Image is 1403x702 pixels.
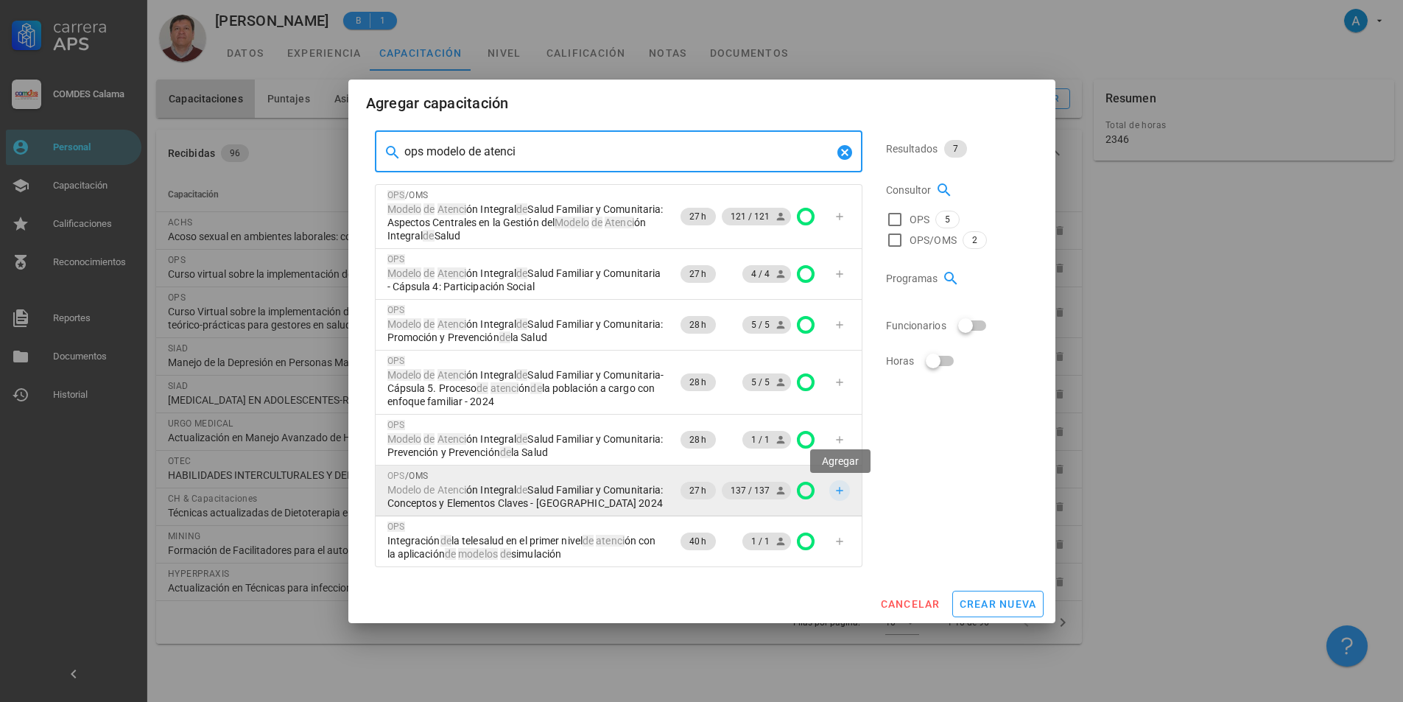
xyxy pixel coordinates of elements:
mark: de [516,267,527,279]
mark: de [583,535,594,547]
span: 4 / 4 [751,265,782,283]
mark: Modelo [387,203,422,215]
span: 27 h [689,482,706,499]
span: /OMS [387,471,429,481]
span: 5 / 5 [751,316,782,334]
mark: Modelo [555,217,589,228]
div: Programas [886,261,1029,296]
mark: de [477,382,488,394]
span: 2 [972,232,977,248]
span: ón Integral Salud Familiar y Comunitaria - Cápsula 4: Participación Social [387,267,667,293]
mark: de [423,203,435,215]
span: /OMS [387,190,429,200]
mark: de [499,331,510,343]
mark: Atenci [437,484,467,496]
span: 28 h [689,316,706,334]
span: 1 / 1 [751,533,782,550]
mark: de [423,267,435,279]
span: ón Integral Salud Familiar y Comunitaria: Promoción y Prevención la Salud [387,317,667,344]
span: cancelar [879,598,940,610]
mark: de [591,217,602,228]
span: 1 / 1 [751,431,782,449]
span: 5 / 5 [751,373,782,391]
mark: OPS [387,471,405,481]
mark: Modelo [387,369,422,381]
mark: de [423,318,435,330]
mark: de [423,369,435,381]
span: 121 / 121 [731,208,782,225]
button: crear nueva [952,591,1044,617]
span: ón Integral Salud Familiar y Comunitaria- Cápsula 5. Proceso ón la población a cargo con enfoque ... [387,368,667,408]
mark: de [440,535,451,547]
span: ón Integral Salud Familiar y Comunitaria: Conceptos y Elementos Claves - [GEOGRAPHIC_DATA] 2024 [387,483,667,510]
span: 27 h [689,265,706,283]
mark: Atenci [437,318,467,330]
span: crear nueva [959,598,1037,610]
mark: de [516,433,527,445]
mark: de [516,203,527,215]
span: OPS [910,212,930,227]
span: 40 h [689,533,706,550]
mark: OPS [387,522,405,532]
span: 27 h [689,208,706,225]
mark: Modelo [387,433,422,445]
input: Buscar capacitación… [404,140,833,164]
mark: Atenci [437,203,467,215]
mark: Atenci [605,217,634,228]
mark: de [530,382,541,394]
mark: Modelo [387,484,422,496]
mark: OPS [387,254,405,264]
div: Agregar capacitación [366,91,509,115]
mark: de [423,484,435,496]
mark: atenci [490,382,519,394]
span: 7 [953,140,958,158]
div: Horas [886,343,1029,379]
mark: de [445,548,456,560]
mark: de [423,230,434,242]
mark: de [516,369,527,381]
mark: OPS [387,190,405,200]
mark: Modelo [387,318,422,330]
mark: Atenci [437,369,467,381]
mark: de [516,318,527,330]
mark: OPS [387,356,405,366]
mark: OPS [387,305,405,315]
span: 28 h [689,431,706,449]
mark: de [423,433,435,445]
mark: Atenci [437,267,467,279]
mark: Atenci [437,433,467,445]
mark: Modelo [387,267,422,279]
span: ón Integral Salud Familiar y Comunitaria: Aspectos Centrales en la Gestión del ón Integral Salud [387,203,667,242]
mark: atenci [596,535,625,547]
mark: de [516,484,527,496]
div: Funcionarios [886,308,1029,343]
span: 137 / 137 [731,482,782,499]
div: Resultados [886,131,1029,166]
mark: modelos [458,548,498,560]
span: ón Integral Salud Familiar y Comunitaria: Prevención y Prevención la Salud [387,432,667,459]
span: OPS/OMS [910,233,957,248]
span: 28 h [689,373,706,391]
button: Clear [836,144,854,161]
mark: de [500,548,511,560]
mark: OPS [387,420,405,430]
mark: de [500,446,511,458]
div: Consultor [886,172,1029,208]
button: cancelar [873,591,946,617]
span: Integración la telesalud en el primer nivel ón con la aplicación simulación [387,534,667,561]
span: 5 [945,211,950,228]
